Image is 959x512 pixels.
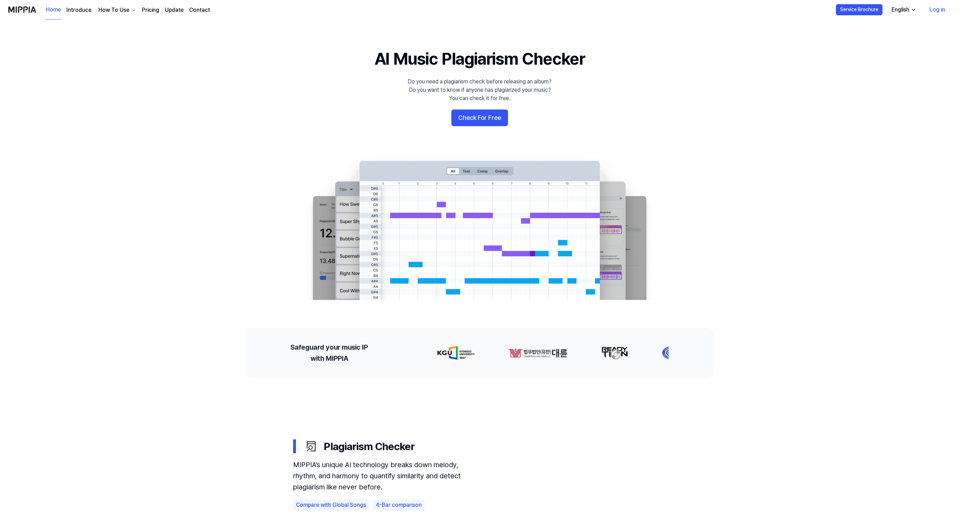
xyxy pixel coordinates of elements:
[595,346,622,360] img: partner-logo-2
[890,6,911,14] div: English
[304,439,666,454] div: Plagiarism Checker
[451,109,508,126] button: Check For Free
[165,6,184,14] a: Update
[299,154,660,300] img: main Image
[836,4,883,15] button: Service Brochure
[293,459,481,493] div: MIPPIA’s unique AI technology breaks down melody, rhythm, and harmony to quantify similarity and ...
[46,0,61,19] a: Home
[886,3,920,17] button: English
[655,346,677,360] img: partner-logo-3
[293,433,666,459] button: Plagiarism Checker
[66,6,91,14] a: Introduce
[189,6,210,14] a: Contact
[431,346,468,360] img: partner-logo-0
[142,6,159,14] a: Pricing
[97,6,136,14] button: How To Use
[374,47,585,71] h1: AI Music Plagiarism Checker
[293,499,369,511] div: Compare with Global Songs
[290,342,368,364] h2: Safeguard your music IP with MIPPIA
[501,346,561,360] img: partner-logo-1
[408,78,551,103] div: Do you need a plagiarism check before releasing an album? Do you want to know if anyone has plagi...
[97,6,131,14] div: How To Use
[373,499,425,511] div: 4-Bar comparison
